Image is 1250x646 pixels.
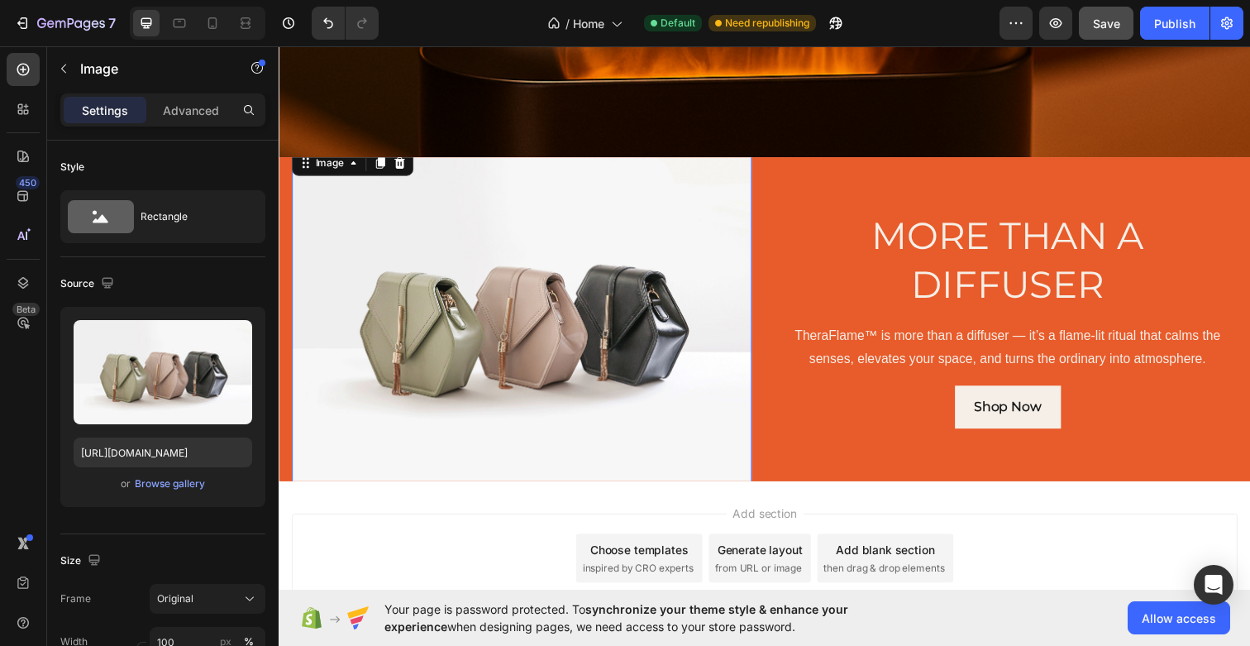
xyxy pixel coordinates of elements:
[565,15,570,32] span: /
[448,506,535,524] div: Generate layout
[318,506,418,524] div: Choose templates
[1128,601,1230,634] button: Allow access
[12,303,40,316] div: Beta
[82,102,128,119] p: Settings
[690,347,799,391] button: <p><span style="color:#1A1A1A;"><strong>Shop Now</strong></span></p>
[312,7,379,40] div: Undo/Redo
[569,506,670,524] div: Add blank section
[60,160,84,175] div: Style
[384,602,848,634] span: synchronize your theme style & enhance your experience
[1154,15,1195,32] div: Publish
[141,198,241,236] div: Rectangle
[150,584,265,614] button: Original
[661,16,695,31] span: Default
[511,285,977,333] p: TheraFlame™ is more than a diffuser — it’s a flame-lit ritual that calms the senses, elevates you...
[7,7,123,40] button: 7
[13,103,483,456] img: image_demo.jpg
[34,112,69,127] div: Image
[725,16,809,31] span: Need republishing
[74,438,252,467] input: https://example.com/image.jpg
[457,469,536,486] span: Add section
[80,59,221,79] p: Image
[1079,7,1133,40] button: Save
[509,168,979,270] h2: MORE THAN A DIFFUSER
[1093,17,1120,31] span: Save
[60,273,117,295] div: Source
[556,527,680,542] span: then drag & drop elements
[573,15,604,32] span: Home
[60,591,91,606] label: Frame
[157,591,193,606] span: Original
[384,601,913,635] span: Your page is password protected. To when designing pages, we need access to your store password.
[163,102,219,119] p: Advanced
[1140,7,1209,40] button: Publish
[1194,565,1233,605] div: Open Intercom Messenger
[16,176,40,189] div: 450
[134,476,206,492] button: Browse gallery
[60,550,104,572] div: Size
[74,320,252,424] img: preview-image
[135,476,205,491] div: Browse gallery
[121,474,131,494] span: or
[108,13,116,33] p: 7
[1142,610,1216,627] span: Allow access
[310,527,423,542] span: inspired by CRO experts
[279,45,1250,590] iframe: Design area
[446,527,534,542] span: from URL or image
[710,361,779,376] strong: Shop Now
